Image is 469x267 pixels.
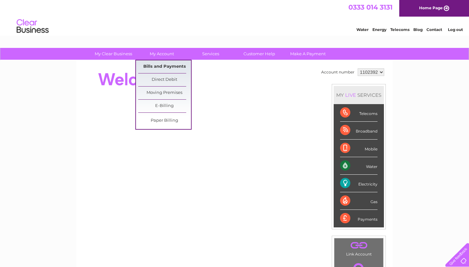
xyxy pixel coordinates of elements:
div: Payments [340,210,378,227]
a: Make A Payment [282,48,334,60]
td: Link Account [334,238,384,258]
div: Water [340,157,378,175]
a: Energy [372,27,386,32]
a: Direct Debit [138,73,191,86]
a: Water [356,27,369,32]
a: Moving Premises [138,87,191,99]
img: logo.png [16,17,49,36]
div: Electricity [340,175,378,192]
a: Contact [426,27,442,32]
div: MY SERVICES [334,86,384,104]
a: Paper Billing [138,114,191,127]
a: My Account [136,48,188,60]
a: Log out [448,27,463,32]
div: Clear Business is a trading name of Verastar Limited (registered in [GEOGRAPHIC_DATA] No. 3667643... [84,4,386,31]
a: Services [184,48,237,60]
div: Gas [340,192,378,210]
a: Telecoms [390,27,409,32]
a: 0333 014 3131 [348,3,393,11]
a: Blog [413,27,423,32]
a: . [336,240,382,251]
div: Mobile [340,140,378,157]
a: E-Billing [138,100,191,112]
div: Broadband [340,122,378,139]
td: Account number [320,67,356,78]
a: Bills and Payments [138,60,191,73]
a: Customer Help [233,48,286,60]
div: LIVE [344,92,357,98]
div: Telecoms [340,104,378,122]
a: My Clear Business [87,48,140,60]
